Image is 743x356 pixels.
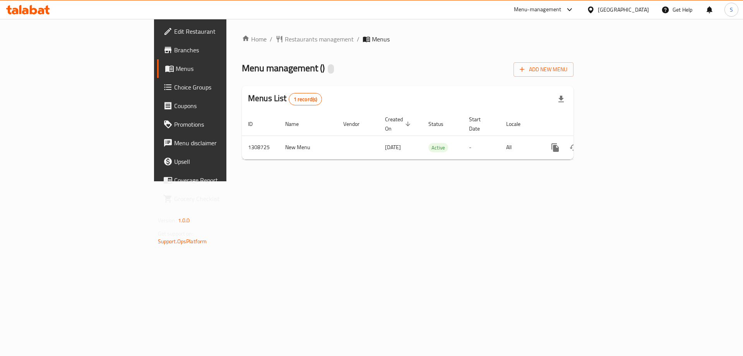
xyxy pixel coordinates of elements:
[176,64,272,73] span: Menus
[174,101,272,110] span: Coupons
[157,152,278,171] a: Upsell
[463,136,500,159] td: -
[552,90,570,108] div: Export file
[385,142,401,152] span: [DATE]
[385,115,413,133] span: Created On
[248,93,322,105] h2: Menus List
[598,5,649,14] div: [GEOGRAPHIC_DATA]
[279,136,337,159] td: New Menu
[157,78,278,96] a: Choice Groups
[174,27,272,36] span: Edit Restaurant
[372,34,390,44] span: Menus
[174,157,272,166] span: Upsell
[242,112,627,160] table: enhanced table
[158,215,177,225] span: Version:
[174,45,272,55] span: Branches
[248,119,263,129] span: ID
[289,93,322,105] div: Total records count
[178,215,190,225] span: 1.0.0
[157,189,278,208] a: Grocery Checklist
[157,22,278,41] a: Edit Restaurant
[428,143,448,152] span: Active
[157,115,278,134] a: Promotions
[428,119,454,129] span: Status
[158,236,207,246] a: Support.OpsPlatform
[285,119,309,129] span: Name
[158,229,193,239] span: Get support on:
[276,34,354,44] a: Restaurants management
[514,5,562,14] div: Menu-management
[500,136,540,159] td: All
[285,34,354,44] span: Restaurants management
[730,5,733,14] span: S
[157,59,278,78] a: Menus
[242,34,574,44] nav: breadcrumb
[343,119,370,129] span: Vendor
[174,138,272,148] span: Menu disclaimer
[540,112,627,136] th: Actions
[546,138,565,157] button: more
[357,34,360,44] li: /
[514,62,574,77] button: Add New Menu
[157,134,278,152] a: Menu disclaimer
[565,138,583,157] button: Change Status
[174,194,272,203] span: Grocery Checklist
[174,175,272,185] span: Coverage Report
[157,41,278,59] a: Branches
[469,115,491,133] span: Start Date
[242,59,325,77] span: Menu management ( )
[174,120,272,129] span: Promotions
[520,65,567,74] span: Add New Menu
[506,119,531,129] span: Locale
[157,96,278,115] a: Coupons
[289,96,322,103] span: 1 record(s)
[157,171,278,189] a: Coverage Report
[174,83,272,92] span: Choice Groups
